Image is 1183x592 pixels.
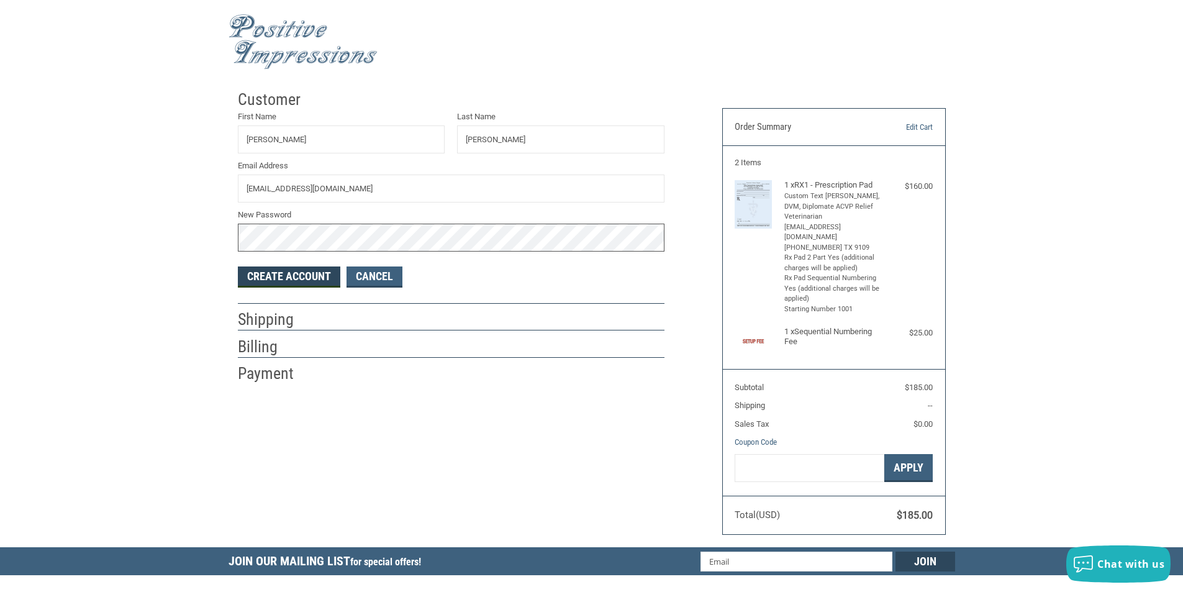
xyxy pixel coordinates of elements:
span: for special offers! [350,556,421,568]
a: Coupon Code [735,437,777,447]
span: -- [928,401,933,410]
h3: Order Summary [735,121,869,134]
span: Chat with us [1097,557,1164,571]
li: Rx Pad Sequential Numbering Yes (additional charges will be applied) [784,273,881,304]
span: Subtotal [735,383,764,392]
span: Shipping [735,401,765,410]
div: $25.00 [883,327,933,339]
span: $185.00 [897,509,933,521]
li: Starting Number 1001 [784,304,881,315]
label: Last Name [457,111,664,123]
h2: Shipping [238,309,310,330]
span: $0.00 [913,419,933,429]
label: New Password [238,209,664,221]
div: $160.00 [883,180,933,193]
img: Positive Impressions [229,14,378,70]
h4: 1 x Sequential Numbering Fee [784,327,881,347]
button: Create Account [238,266,340,288]
h5: Join Our Mailing List [229,547,427,579]
label: First Name [238,111,445,123]
button: Apply [884,454,933,482]
h3: 2 Items [735,158,933,168]
input: Join [895,552,955,572]
a: Cancel [347,266,402,288]
input: Email [700,552,892,572]
span: Total (USD) [735,509,780,521]
span: $185.00 [905,383,933,392]
h4: 1 x RX1 - Prescription Pad [784,180,881,190]
li: Custom Text [PERSON_NAME], DVM, Diplomate ACVP Relief Veterinarian [EMAIL_ADDRESS][DOMAIN_NAME] [... [784,191,881,253]
h2: Billing [238,337,310,357]
li: Rx Pad 2 Part Yes (additional charges will be applied) [784,253,881,273]
input: Gift Certificate or Coupon Code [735,454,884,482]
a: Edit Cart [869,121,933,134]
h2: Customer [238,89,310,110]
span: Sales Tax [735,419,769,429]
h2: Payment [238,363,310,384]
button: Chat with us [1066,545,1171,583]
label: Email Address [238,160,664,172]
